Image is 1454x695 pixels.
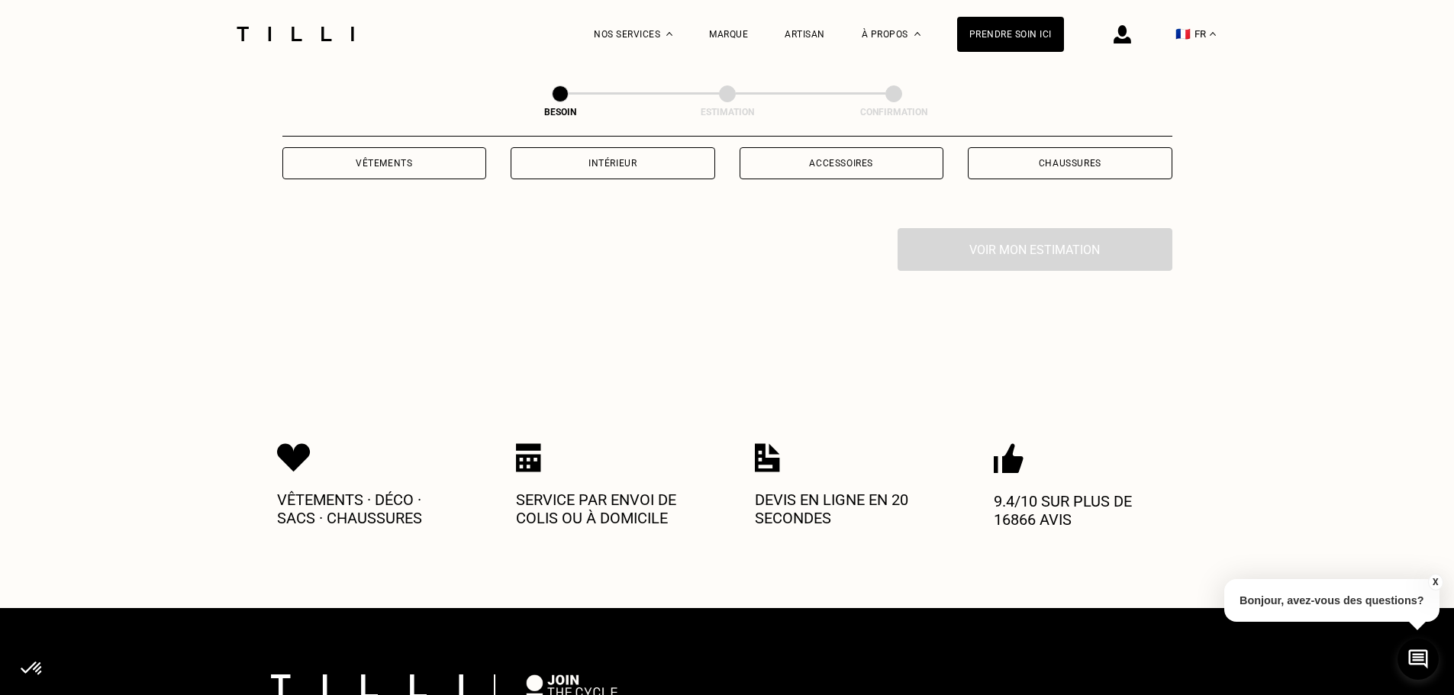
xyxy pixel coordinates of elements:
p: Service par envoi de colis ou à domicile [516,491,699,527]
button: X [1427,574,1443,590]
img: Menu déroulant [666,32,672,36]
div: Vêtements [356,159,412,168]
img: Logo du service de couturière Tilli [231,27,359,41]
p: Vêtements · Déco · Sacs · Chaussures [277,491,460,527]
div: Intérieur [588,159,637,168]
img: Icon [277,443,311,472]
img: icône connexion [1114,25,1131,43]
div: Estimation [651,107,804,117]
img: Icon [516,443,541,472]
p: Devis en ligne en 20 secondes [755,491,938,527]
a: Prendre soin ici [957,17,1064,52]
p: Bonjour, avez-vous des questions? [1224,579,1439,622]
a: Marque [709,29,748,40]
div: Besoin [484,107,637,117]
span: 🇫🇷 [1175,27,1191,41]
img: Icon [994,443,1024,474]
div: Accessoires [809,159,873,168]
a: Artisan [785,29,825,40]
img: menu déroulant [1210,32,1216,36]
div: Chaussures [1039,159,1101,168]
div: Confirmation [817,107,970,117]
img: Menu déroulant à propos [914,32,920,36]
img: Icon [755,443,780,472]
p: 9.4/10 sur plus de 16866 avis [994,492,1177,529]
